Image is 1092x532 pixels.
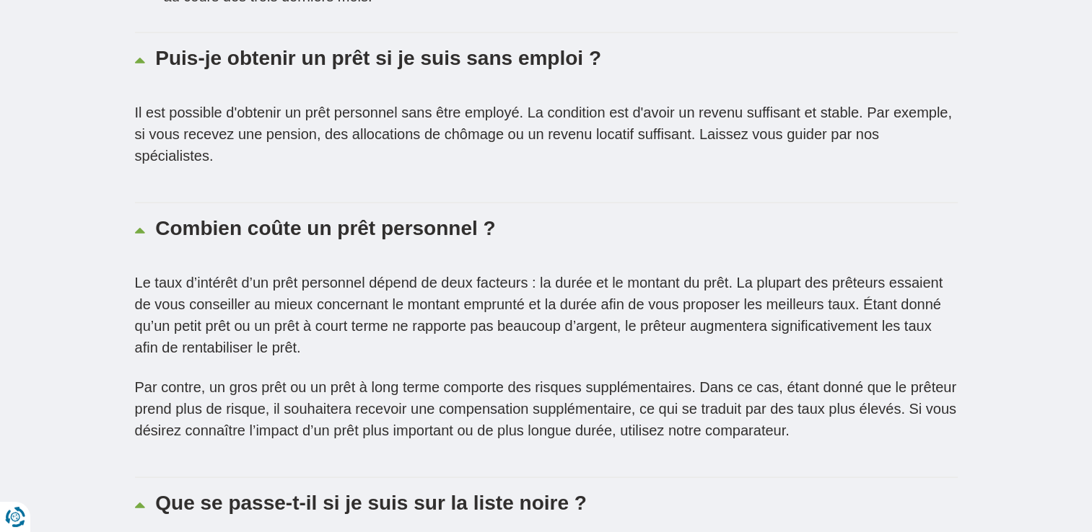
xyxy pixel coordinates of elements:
p: Puis-je obtenir un prêt si je suis sans emploi ? [155,48,957,69]
a: Puis-je obtenir un prêt si je suis sans emploi ? [135,33,958,91]
p: Que se passe-t-il si je suis sur la liste noire ? [155,492,957,514]
p: Par contre, un gros prêt ou un prêt à long terme comporte des risques supplémentaires. Dans ce ca... [135,376,958,441]
p: Il est possible d'obtenir un prêt personnel sans être employé. La condition est d'avoir un revenu... [135,102,958,167]
a: Combien coûte un prêt personnel ? [135,203,958,261]
p: Combien coûte un prêt personnel ? [155,218,957,239]
p: Le taux d’intérêt d’un prêt personnel dépend de deux facteurs : la durée et le montant du prêt. L... [135,272,958,358]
